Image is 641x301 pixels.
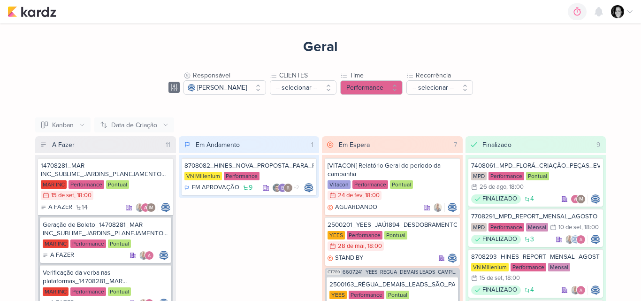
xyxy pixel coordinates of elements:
[272,183,301,193] div: Colaboradores: Nelito Junior, Eduardo Quaresma, Rafael Dornelles, Alessandra Gomes, Isabella Mach...
[565,235,588,244] div: Colaboradores: Iara Santos, Caroline Traven De Andrade, Alessandra Gomes
[339,140,370,150] div: Em Espera
[406,80,473,95] button: -- selecionar --
[352,180,388,189] div: Performance
[591,194,600,204] div: Responsável: Caroline Traven De Andrade
[43,287,69,296] div: MAR INC
[52,120,74,130] div: Kanban
[338,193,362,199] div: 24 de fev
[183,80,266,95] button: [PERSON_NAME]
[43,251,74,260] div: A FAZER
[328,203,377,212] div: AGUARDANDO
[571,235,580,244] img: Caroline Traven De Andrade
[471,172,487,180] div: MPD
[283,183,293,193] img: Rafael Dornelles
[43,221,168,238] div: Geração de Boleto_14708281_MAR INC_SUBLIME_JARDINS_PLANEJAMENTO ESTRATÉGICO
[193,70,266,80] div: Responsável
[384,231,407,239] div: Pontual
[386,291,409,299] div: Pontual
[530,287,534,293] span: 4
[530,196,534,202] span: 4
[365,243,382,249] div: , 18:00
[35,117,91,132] button: Kanban
[390,180,413,189] div: Pontual
[328,221,457,229] div: 2500201_YEES_JAÚ1894_DESDOBRAMENTO_CRIATIVOS_V1
[328,254,363,263] div: STAND BY
[448,254,457,263] div: Responsável: Caroline Traven De Andrade
[591,235,600,244] div: Responsável: Caroline Traven De Andrade
[196,140,240,150] div: Em Andamento
[340,80,403,95] button: Performance
[82,204,88,211] span: 14
[41,180,67,189] div: MAR INC
[307,140,317,150] div: 1
[506,184,524,190] div: , 18:00
[488,172,524,180] div: Performance
[135,203,158,212] div: Colaboradores: Iara Santos, Alessandra Gomes, Isabella Machado Guimarães
[349,291,384,299] div: Performance
[471,263,509,271] div: VN Millenium
[471,162,601,170] div: 7408061_MPD_FLORÁ_CRIAÇÃO_PEÇAS_EVOLUÇÃO_DE_OBRA
[362,193,380,199] div: , 18:00
[558,224,581,231] div: 10 de set
[328,162,457,178] div: [VITACON] Relatório Geral do período da campanha
[50,251,74,260] p: A FAZER
[70,287,106,296] div: Performance
[41,162,170,178] div: 14708281_MAR INC_SUBLIME_JARDINS_PLANEJAMENTO ESTRATÉGICO
[188,84,195,92] img: Caroline Traven De Andrade
[162,140,174,150] div: 11
[303,39,338,55] div: Geral
[327,270,341,275] span: CT789
[591,194,600,204] img: Caroline Traven De Andrade
[338,243,365,249] div: 28 de mai
[503,275,520,281] div: , 18:00
[159,251,168,260] img: Caroline Traven De Andrade
[272,183,282,193] img: Nelito Junior
[192,183,239,193] p: EM APROVAÇÃO
[571,286,580,295] img: Iara Santos
[74,193,92,199] div: , 18:00
[70,239,106,248] div: Performance
[335,203,377,212] p: AGUARDANDO
[482,194,517,204] p: FINALIZADO
[43,239,69,248] div: MAR INC
[591,235,600,244] img: Caroline Traven De Andrade
[576,194,586,204] div: Isabella Machado Guimarães
[581,224,599,231] div: , 18:00
[482,235,517,244] p: FINALIZADO
[139,251,148,260] img: Iara Santos
[530,236,534,243] span: 3
[224,172,259,180] div: Performance
[329,280,455,289] div: 2500163_RÉGUA_DEMAIS_LEADS_SÃO_PAULO
[571,286,588,295] div: Colaboradores: Iara Santos, Alessandra Gomes
[184,172,222,180] div: VN Millenium
[161,203,170,212] img: Caroline Traven De Andrade
[51,193,74,199] div: 15 de set
[43,269,168,286] div: Verificação da verba nas plataformas_14708281_MAR INC_SUBLIME_JARDINS_PLANEJAMENTO ESTRATÉGICO
[526,172,549,180] div: Pontual
[149,206,153,210] p: IM
[480,275,503,281] div: 15 de set
[304,183,313,193] img: Caroline Traven De Andrade
[335,254,363,263] p: STAND BY
[471,223,487,232] div: MPD
[488,223,524,232] div: Performance
[480,184,506,190] div: 26 de ago
[579,197,583,202] p: IM
[593,140,604,150] div: 9
[106,180,129,189] div: Pontual
[471,286,521,295] div: FINALIZADO
[159,251,168,260] div: Responsável: Caroline Traven De Andrade
[471,194,521,204] div: FINALIZADO
[184,162,314,170] div: 8708082_HINES_NOVA_PROPOSTA_PARA_REUNIAO
[139,251,156,260] div: Colaboradores: Iara Santos, Alessandra Gomes
[471,235,521,244] div: FINALIZADO
[108,287,131,296] div: Pontual
[8,6,56,17] img: kardz.app
[548,263,570,271] div: Mensal
[591,286,600,295] div: Responsável: Caroline Traven De Andrade
[111,120,157,130] div: Data de Criação
[448,203,457,212] div: Responsável: Caroline Traven De Andrade
[448,254,457,263] img: Caroline Traven De Andrade
[433,203,445,212] div: Colaboradores: Iara Santos
[471,253,601,261] div: 8708293_HINES_REPORT_MENSAL_AGOSTO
